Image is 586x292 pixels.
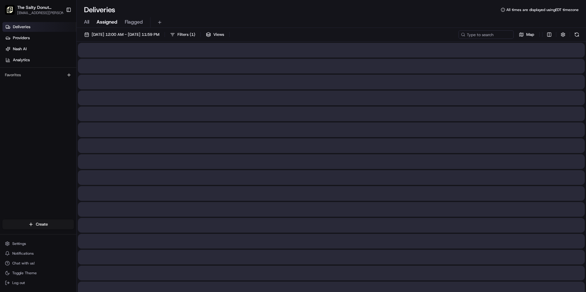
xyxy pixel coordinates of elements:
span: Flagged [125,18,143,26]
button: Create [2,219,74,229]
span: Filters [177,32,195,37]
span: Providers [13,35,30,41]
input: Type to search [459,30,514,39]
img: The Salty Donut (West Midtown) [5,5,15,15]
button: The Salty Donut ([GEOGRAPHIC_DATA]) [17,4,63,10]
a: Nash AI [2,44,76,54]
button: [EMAIL_ADDRESS][PERSON_NAME][DOMAIN_NAME] [17,10,69,15]
span: Log out [12,280,25,285]
button: Views [203,30,227,39]
button: Settings [2,239,74,248]
button: The Salty Donut (West Midtown)The Salty Donut ([GEOGRAPHIC_DATA])[EMAIL_ADDRESS][PERSON_NAME][DOM... [2,2,63,17]
span: Settings [12,241,26,246]
span: Views [213,32,224,37]
div: Favorites [2,70,74,80]
a: Providers [2,33,76,43]
button: Map [516,30,537,39]
span: Create [36,222,48,227]
button: Filters(1) [167,30,198,39]
span: Deliveries [13,24,30,30]
span: Map [526,32,534,37]
button: Chat with us! [2,259,74,268]
button: Notifications [2,249,74,258]
a: Analytics [2,55,76,65]
span: All times are displayed using EDT timezone [506,7,579,12]
button: Toggle Theme [2,269,74,277]
span: [DATE] 12:00 AM - [DATE] 11:59 PM [92,32,159,37]
span: All [84,18,89,26]
h1: Deliveries [84,5,115,15]
span: Assigned [97,18,117,26]
button: [DATE] 12:00 AM - [DATE] 11:59 PM [82,30,162,39]
span: Toggle Theme [12,271,37,275]
span: Chat with us! [12,261,35,266]
span: Nash AI [13,46,27,52]
button: Log out [2,279,74,287]
span: Analytics [13,57,30,63]
span: ( 1 ) [190,32,195,37]
span: Notifications [12,251,34,256]
button: Refresh [573,30,581,39]
a: Deliveries [2,22,76,32]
